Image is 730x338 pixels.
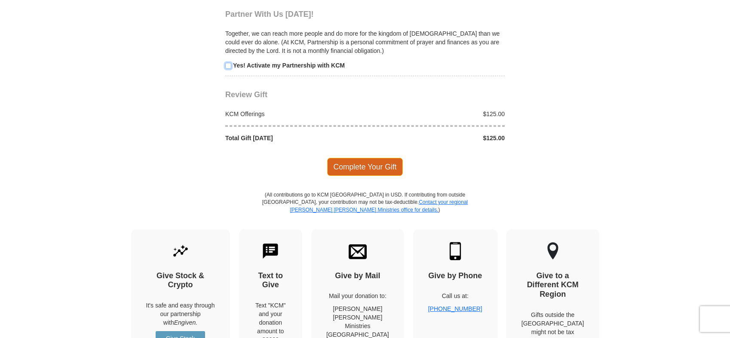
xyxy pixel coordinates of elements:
h4: Give by Mail [326,271,389,281]
a: [PHONE_NUMBER] [428,305,482,312]
i: Engiven. [174,319,197,326]
p: Call us at: [428,292,482,300]
span: Partner With Us [DATE]! [225,10,314,18]
img: mobile.svg [446,242,464,260]
span: Complete Your Gift [327,158,403,176]
p: Together, we can reach more people and do more for the kingdom of [DEMOGRAPHIC_DATA] than we coul... [225,29,505,55]
a: Contact your regional [PERSON_NAME] [PERSON_NAME] Ministries office for details. [290,199,468,212]
img: envelope.svg [349,242,367,260]
h4: Text to Give [254,271,288,290]
div: KCM Offerings [221,110,365,118]
strong: Yes! Activate my Partnership with KCM [233,62,345,69]
p: (All contributions go to KCM [GEOGRAPHIC_DATA] in USD. If contributing from outside [GEOGRAPHIC_D... [262,191,468,229]
div: $125.00 [365,110,509,118]
img: give-by-stock.svg [172,242,190,260]
p: Mail your donation to: [326,292,389,300]
img: other-region [547,242,559,260]
div: $125.00 [365,134,509,142]
p: It's safe and easy through our partnership with [146,301,215,327]
span: Review Gift [225,90,267,99]
h4: Give to a Different KCM Region [521,271,584,299]
div: Total Gift [DATE] [221,134,365,142]
h4: Give by Phone [428,271,482,281]
h4: Give Stock & Crypto [146,271,215,290]
img: text-to-give.svg [261,242,279,260]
